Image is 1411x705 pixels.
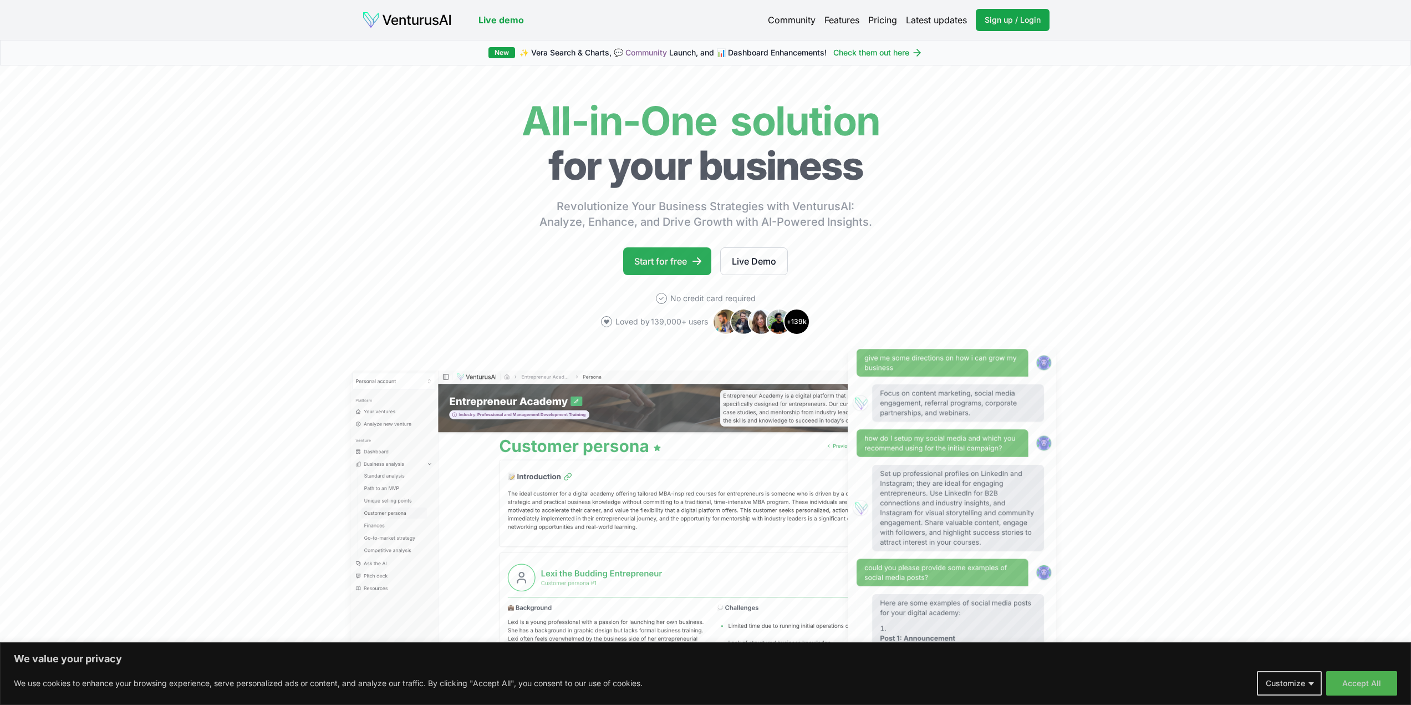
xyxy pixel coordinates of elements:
[768,13,816,27] a: Community
[1326,671,1397,696] button: Accept All
[730,308,757,335] img: Avatar 2
[519,47,827,58] span: ✨ Vera Search & Charts, 💬 Launch, and 📊 Dashboard Enhancements!
[1257,671,1322,696] button: Customize
[712,308,739,335] img: Avatar 1
[488,47,515,58] div: New
[824,13,859,27] a: Features
[362,11,452,29] img: logo
[906,13,967,27] a: Latest updates
[14,677,643,690] p: We use cookies to enhance your browsing experience, serve personalized ads or content, and analyz...
[976,9,1050,31] a: Sign up / Login
[720,247,788,275] a: Live Demo
[748,308,775,335] img: Avatar 3
[985,14,1041,26] span: Sign up / Login
[14,652,1397,666] p: We value your privacy
[625,48,667,57] a: Community
[833,47,923,58] a: Check them out here
[478,13,524,27] a: Live demo
[623,247,711,275] a: Start for free
[766,308,792,335] img: Avatar 4
[868,13,897,27] a: Pricing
